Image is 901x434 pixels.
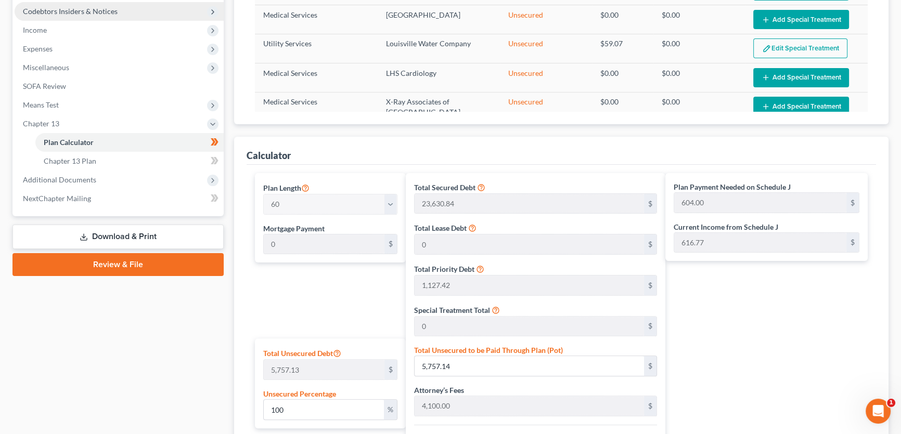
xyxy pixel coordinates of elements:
div: Calculator [247,149,291,162]
td: $0.00 [653,63,745,92]
div: $ [644,317,657,336]
td: Medical Services [255,63,378,92]
button: Add Special Treatment [753,97,849,116]
input: 0.00 [415,275,644,295]
a: Plan Calculator [35,133,224,152]
td: Unsecured [500,63,592,92]
div: $ [384,234,397,254]
label: Total Lease Debt [414,222,467,233]
input: 0.00 [264,234,384,254]
td: $0.00 [653,92,745,122]
input: 0.00 [415,317,644,336]
label: Attorney’s Fees [414,385,464,396]
label: Plan Payment Needed on Schedule J [674,181,791,192]
label: Plan Length [263,181,310,194]
label: Total Unsecured to be Paid Through Plan (Pot) [414,345,563,356]
label: Current Income from Schedule J [674,221,778,232]
div: $ [644,396,657,416]
input: 0.00 [674,193,846,213]
td: Medical Services [255,5,378,34]
td: Unsecured [500,34,592,63]
input: 0.00 [264,360,384,379]
input: 0.00 [415,356,644,376]
span: Codebtors Insiders & Notices [23,7,118,16]
iframe: Intercom live chat [866,399,891,424]
span: Plan Calculator [44,138,94,147]
a: SOFA Review [15,77,224,96]
label: Total Unsecured Debt [263,347,341,359]
td: Louisville Water Company [378,34,500,63]
span: Additional Documents [23,175,96,184]
div: $ [644,275,657,295]
a: Download & Print [12,225,224,249]
span: Miscellaneous [23,63,69,72]
span: Expenses [23,44,53,53]
div: $ [846,233,859,253]
input: 0.00 [415,234,644,254]
input: 0.00 [674,233,846,253]
td: Unsecured [500,5,592,34]
input: 0.00 [415,194,644,214]
td: $0.00 [653,5,745,34]
button: Add Special Treatment [753,10,849,29]
td: $0.00 [592,92,653,122]
td: $0.00 [592,63,653,92]
td: $0.00 [653,34,745,63]
div: $ [644,234,657,254]
td: LHS Cardiology [378,63,500,92]
input: 0.00 [415,396,644,416]
td: $0.00 [592,5,653,34]
div: % [384,400,397,419]
td: Medical Services [255,92,378,122]
span: Income [23,25,47,34]
span: Chapter 13 Plan [44,156,96,165]
img: edit-pencil-c1479a1de80d8dea1e2430c2f745a3c6a07e9d7aa2eeffe225670001d78357a8.svg [762,44,771,53]
span: NextChapter Mailing [23,194,91,203]
a: Chapter 13 Plan [35,152,224,170]
div: $ [384,360,397,379]
div: $ [846,193,859,213]
td: X-Ray Associates of [GEOGRAPHIC_DATA] [378,92,500,122]
span: Chapter 13 [23,119,59,128]
div: $ [644,194,657,214]
button: Add Special Treatment [753,68,849,87]
td: Unsecured [500,92,592,122]
label: Special Treatment Total [414,305,490,315]
div: $ [644,356,657,376]
td: Utility Services [255,34,378,63]
label: Total Secured Debt [414,182,475,193]
label: Mortgage Payment [263,223,325,234]
button: Edit Special Treatment [753,38,847,58]
a: NextChapter Mailing [15,189,224,208]
a: Review & File [12,253,224,276]
span: 1 [887,399,895,407]
span: Means Test [23,100,59,109]
span: SOFA Review [23,82,66,90]
label: Unsecured Percentage [263,388,336,399]
td: [GEOGRAPHIC_DATA] [378,5,500,34]
input: 0.00 [264,400,384,419]
label: Total Priority Debt [414,264,474,274]
td: $59.07 [592,34,653,63]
